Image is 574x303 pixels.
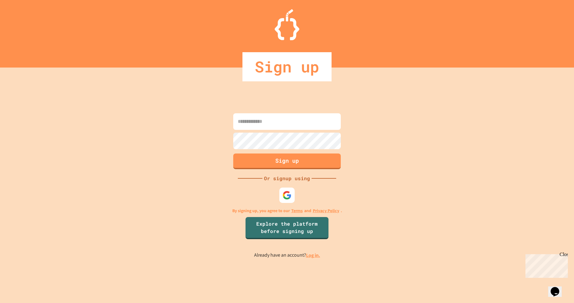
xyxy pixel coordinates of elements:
[275,9,299,40] img: Logo.svg
[282,191,292,200] img: google-icon.svg
[291,208,303,214] a: Terms
[262,175,312,182] div: Or signup using
[254,251,320,259] p: Already have an account?
[548,278,568,297] iframe: chat widget
[2,2,42,39] div: Chat with us now!Close
[306,252,320,258] a: Log in.
[242,52,332,81] div: Sign up
[246,217,328,239] a: Explore the platform before signing up
[232,208,342,214] p: By signing up, you agree to our and .
[313,208,339,214] a: Privacy Policy
[233,153,341,169] button: Sign up
[523,252,568,278] iframe: chat widget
